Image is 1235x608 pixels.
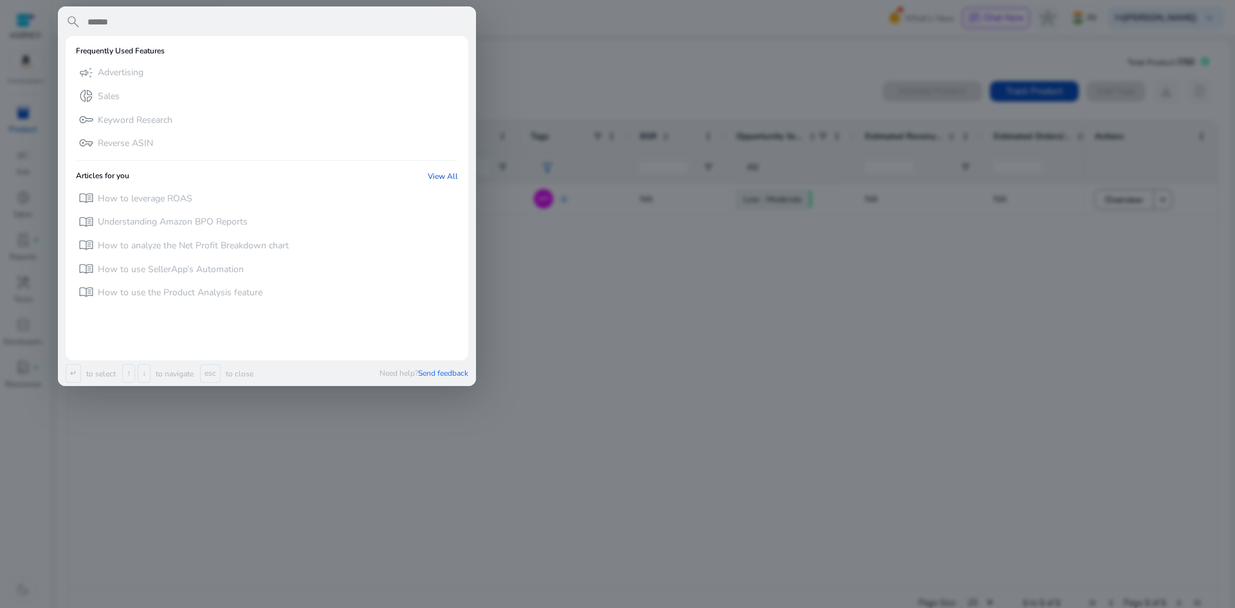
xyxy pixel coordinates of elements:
[78,190,94,206] span: menu_book
[66,14,81,30] span: search
[98,137,153,150] p: Reverse ASIN
[223,369,253,379] p: to close
[78,284,94,300] span: menu_book
[66,364,81,383] span: ↵
[78,65,94,80] span: campaign
[380,368,468,378] p: Need help?
[138,364,151,383] span: ↓
[84,369,116,379] p: to select
[418,368,468,378] span: Send feedback
[98,239,289,252] p: How to analyze the Net Profit Breakdown chart
[153,369,194,379] p: to navigate
[78,261,94,277] span: menu_book
[98,286,262,299] p: How to use the Product Analysis feature
[98,192,192,205] p: How to leverage ROAS
[428,171,458,181] a: View All
[98,216,248,228] p: Understanding Amazon BPO Reports
[78,135,94,151] span: vpn_key
[98,90,120,103] p: Sales
[78,112,94,127] span: key
[98,66,143,79] p: Advertising
[122,364,135,383] span: ↑
[78,237,94,253] span: menu_book
[78,88,94,104] span: donut_small
[98,114,172,127] p: Keyword Research
[78,214,94,230] span: menu_book
[76,171,129,181] h6: Articles for you
[76,46,165,55] h6: Frequently Used Features
[200,364,221,383] span: esc
[98,263,244,276] p: How to use SellerApp’s Automation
